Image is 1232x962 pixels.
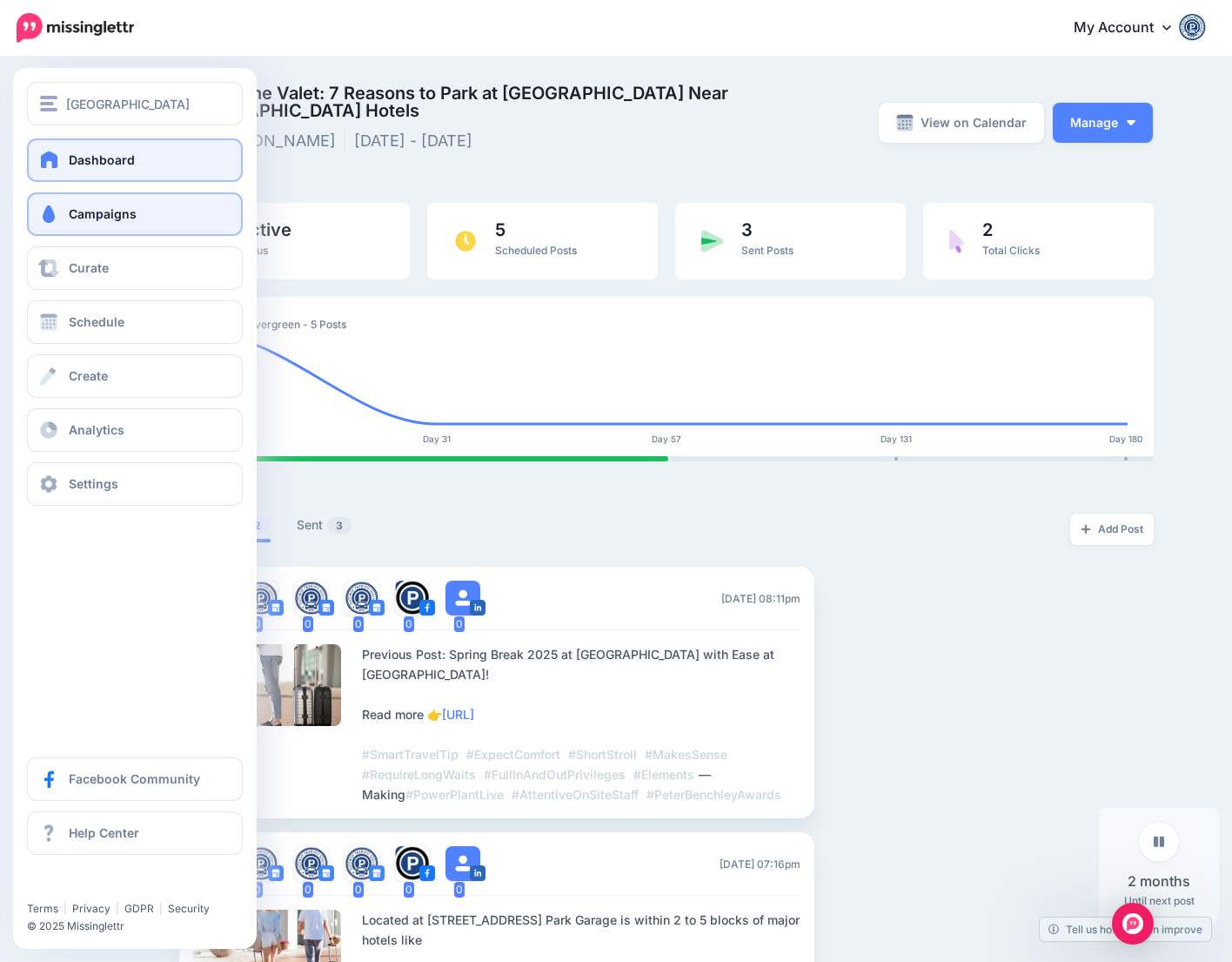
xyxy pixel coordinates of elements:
[1081,524,1091,535] img: plus-grey-dark.png
[72,902,110,915] a: Privacy
[1128,871,1190,892] span: 2 months
[879,103,1044,143] a: View on Calendar
[179,84,820,119] span: 💸 Skip the Valet: 7 Reasons to Park at [GEOGRAPHIC_DATA] Near [GEOGRAPHIC_DATA] Hotels
[27,82,243,125] button: [GEOGRAPHIC_DATA]
[419,865,435,881] img: facebook-square.png
[353,882,364,898] span: 0
[27,192,243,236] a: Campaigns
[1127,120,1135,125] img: arrow-down-white.png
[1099,808,1219,924] div: Until next post
[442,707,474,722] a: [URL]
[27,877,162,894] iframe: Twitter Follow Button
[66,94,190,114] span: [GEOGRAPHIC_DATA]
[69,260,109,275] span: Curate
[27,138,243,182] a: Dashboard
[69,152,135,167] span: Dashboard
[835,686,849,700] img: pencil-white.png
[303,616,313,632] span: 0
[640,434,693,444] div: Day 57
[741,221,793,239] span: 3
[495,221,577,239] span: 5
[116,902,119,915] span: |
[512,787,639,802] span: #AttentiveOnSiteStaff
[1053,103,1153,143] button: Manage
[1100,434,1152,444] div: Day 180
[27,918,256,935] li: © 2025 Missinglettr
[69,825,139,840] span: Help Center
[741,244,793,257] span: Sent Posts
[982,244,1040,257] span: Total Clicks
[721,590,800,607] span: [DATE] 08:11pm
[645,747,727,762] span: #MakesSense
[69,368,108,383] span: Create
[27,408,243,452] a: Analytics
[354,128,481,154] li: [DATE] - [DATE]
[896,955,910,960] img: dots.png
[252,616,263,632] span: 0
[419,600,435,616] img: facebook-square.png
[404,616,414,632] span: 0
[244,846,278,881] img: ALV-UjXOluAk4fYSSlJP_AbVcCzRfpnLnQV1faCHsF25vxM5AdE1m859B0i-KATrvW4okxMoF8LEyXfn0XX1pRp8V6V5Moxly...
[268,865,284,881] img: google_business-square.png
[1112,903,1154,945] div: Open Intercom Messenger
[445,846,480,881] img: user_default_image.png
[318,865,334,881] img: google_business-square.png
[470,865,485,881] img: linkedin-square.png
[64,902,67,915] span: |
[268,600,284,616] img: google_business-square.png
[294,846,329,881] img: ALV-UjXOluAk4fYSSlJP_AbVcCzRfpnLnQV1faCHsF25vxM5AdE1m859B0i-KATrvW4okxMoF8LEyXfn0XX1pRp8V6V5Moxly...
[870,434,922,444] div: Day 131
[69,476,118,491] span: Settings
[244,581,278,616] img: ALV-UjXOluAk4fYSSlJP_AbVcCzRfpnLnQV1faCHsF25vxM5AdE1m859B0i-KATrvW4okxMoF8LEyXfn0XX1pRp8V6V5Moxly...
[405,787,504,802] span: #PowerPlantLive
[303,882,313,898] span: 0
[27,811,243,855] a: Help Center
[633,767,694,782] span: #Elements
[495,244,577,257] span: Scheduled Posts
[159,902,163,915] span: |
[454,616,465,632] span: 0
[454,882,465,898] span: 0
[27,757,243,801] a: Facebook Community
[318,600,334,616] img: google_business-square.png
[982,221,1040,239] span: 2
[27,354,243,398] a: Create
[297,515,352,535] a: Sent3
[40,96,57,111] img: menu.png
[896,114,914,131] img: calendar-grey-darker.png
[327,517,352,534] span: 3
[124,902,154,915] a: GDPR
[369,600,385,616] img: google_business-square.png
[1056,7,1206,50] a: My Account
[69,206,137,221] span: Campaigns
[1040,918,1211,941] a: Tell us how we can improve
[1070,514,1154,545] a: Add Post
[27,902,58,915] a: Terms
[245,517,270,534] span: 2
[827,677,880,709] a: Edit
[646,787,781,802] span: #PeterBenchleyAwards
[237,221,291,239] span: Active
[345,581,379,616] img: ALV-UjXOluAk4fYSSlJP_AbVcCzRfpnLnQV1faCHsF25vxM5AdE1m859B0i-KATrvW4okxMoF8LEyXfn0XX1pRp8V6V5Moxly...
[701,230,724,252] img: paper-plane-green.png
[27,462,243,506] a: Settings
[568,747,637,762] span: #ShortStroll
[17,13,134,43] img: Missinglettr
[453,229,478,253] img: clock.png
[404,882,414,898] span: 0
[168,902,210,915] a: Security
[949,229,965,253] img: pointer-purple.png
[69,422,124,437] span: Analytics
[362,747,459,762] span: #SmartTravelTip
[395,581,430,616] img: 326362379_2164165023771515_2796520742829754413_n-bsa137130.jpg
[720,856,800,872] span: [DATE] 07:16pm
[353,616,364,632] span: 0
[294,581,329,616] img: ALV-UjXOluAk4fYSSlJP_AbVcCzRfpnLnQV1faCHsF25vxM5AdE1m859B0i-KATrvW4okxMoF8LEyXfn0XX1pRp8V6V5Moxly...
[395,846,430,881] img: 326362379_2164165023771515_2796520742829754413_n-bsa137130.jpg
[345,846,379,881] img: ALV-UjXOluAk4fYSSlJP_AbVcCzRfpnLnQV1faCHsF25vxM5AdE1m859B0i-KATrvW4okxMoF8LEyXfn0XX1pRp8V6V5Moxly...
[411,434,463,444] div: Day 31
[179,128,345,154] li: [PERSON_NAME]
[27,300,243,344] a: Schedule
[896,690,910,695] img: dots.png
[69,314,124,329] span: Schedule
